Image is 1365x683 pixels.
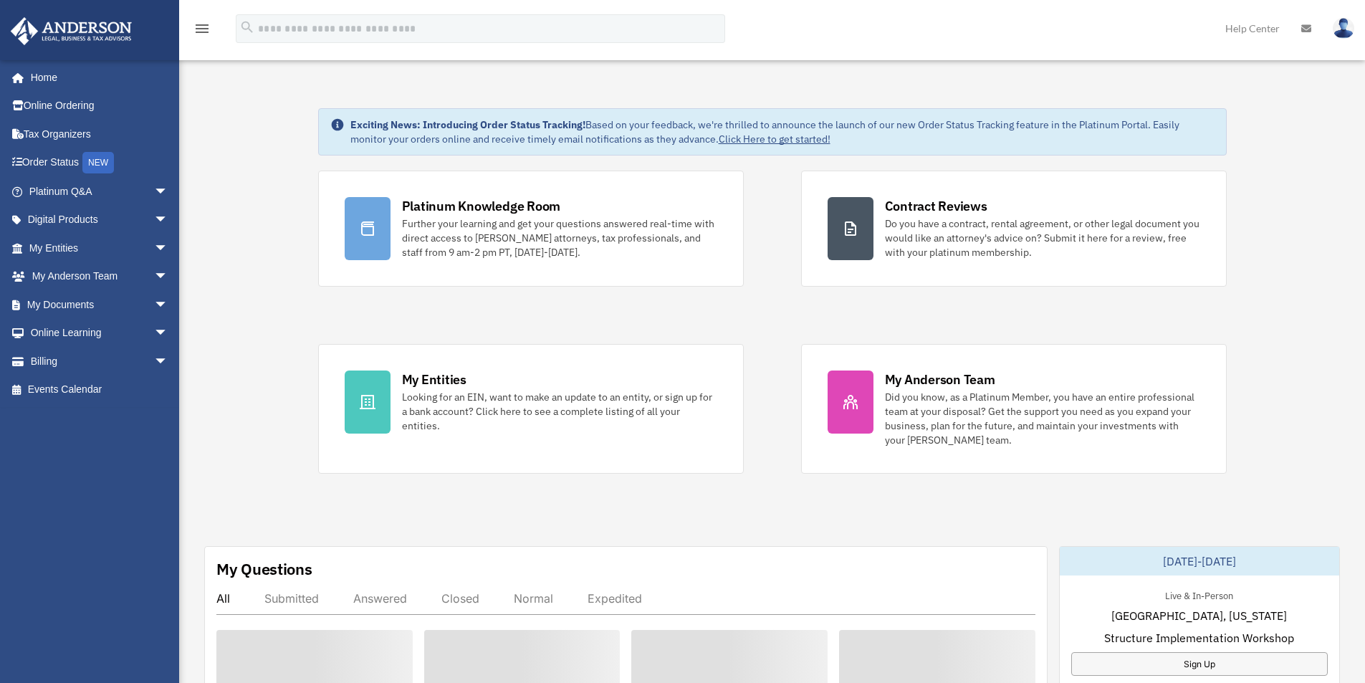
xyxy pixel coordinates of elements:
[10,120,190,148] a: Tax Organizers
[350,118,1215,146] div: Based on your feedback, we're thrilled to announce the launch of our new Order Status Tracking fe...
[154,262,183,292] span: arrow_drop_down
[10,290,190,319] a: My Documentsarrow_drop_down
[801,171,1227,287] a: Contract Reviews Do you have a contract, rental agreement, or other legal document you would like...
[216,558,312,580] div: My Questions
[239,19,255,35] i: search
[885,371,995,388] div: My Anderson Team
[318,171,744,287] a: Platinum Knowledge Room Further your learning and get your questions answered real-time with dire...
[588,591,642,606] div: Expedited
[10,177,190,206] a: Platinum Q&Aarrow_drop_down
[193,20,211,37] i: menu
[154,347,183,376] span: arrow_drop_down
[6,17,136,45] img: Anderson Advisors Platinum Portal
[154,234,183,263] span: arrow_drop_down
[441,591,479,606] div: Closed
[1104,629,1294,646] span: Structure Implementation Workshop
[10,319,190,348] a: Online Learningarrow_drop_down
[514,591,553,606] div: Normal
[350,118,585,131] strong: Exciting News: Introducing Order Status Tracking!
[402,371,466,388] div: My Entities
[1333,18,1354,39] img: User Pic
[10,92,190,120] a: Online Ordering
[10,262,190,291] a: My Anderson Teamarrow_drop_down
[10,63,183,92] a: Home
[353,591,407,606] div: Answered
[1154,587,1245,602] div: Live & In-Person
[154,290,183,320] span: arrow_drop_down
[719,133,830,145] a: Click Here to get started!
[885,390,1200,447] div: Did you know, as a Platinum Member, you have an entire professional team at your disposal? Get th...
[885,197,987,215] div: Contract Reviews
[1111,607,1287,624] span: [GEOGRAPHIC_DATA], [US_STATE]
[402,197,561,215] div: Platinum Knowledge Room
[216,591,230,606] div: All
[10,347,190,376] a: Billingarrow_drop_down
[801,344,1227,474] a: My Anderson Team Did you know, as a Platinum Member, you have an entire professional team at your...
[82,152,114,173] div: NEW
[10,148,190,178] a: Order StatusNEW
[154,177,183,206] span: arrow_drop_down
[154,319,183,348] span: arrow_drop_down
[402,216,717,259] div: Further your learning and get your questions answered real-time with direct access to [PERSON_NAM...
[154,206,183,235] span: arrow_drop_down
[1071,652,1328,676] a: Sign Up
[318,344,744,474] a: My Entities Looking for an EIN, want to make an update to an entity, or sign up for a bank accoun...
[10,376,190,404] a: Events Calendar
[402,390,717,433] div: Looking for an EIN, want to make an update to an entity, or sign up for a bank account? Click her...
[10,234,190,262] a: My Entitiesarrow_drop_down
[1060,547,1339,575] div: [DATE]-[DATE]
[10,206,190,234] a: Digital Productsarrow_drop_down
[885,216,1200,259] div: Do you have a contract, rental agreement, or other legal document you would like an attorney's ad...
[193,25,211,37] a: menu
[264,591,319,606] div: Submitted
